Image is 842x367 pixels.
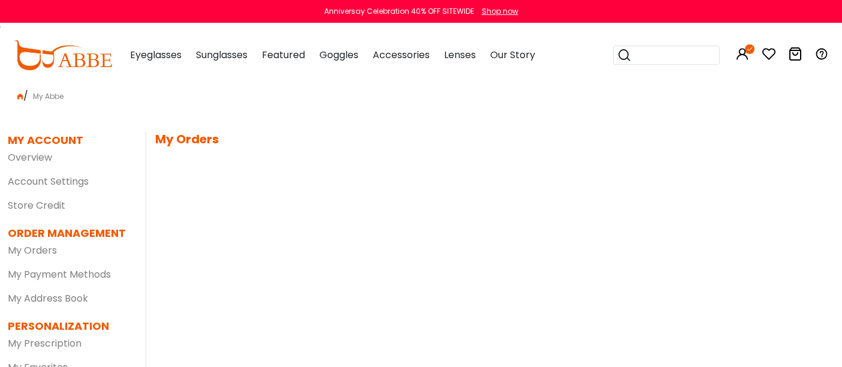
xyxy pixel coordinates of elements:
[262,48,305,62] span: Featured
[8,132,83,148] dt: MY ACCOUNT
[155,132,835,146] h5: My Orders
[28,91,68,101] span: My Abbe
[8,84,835,103] div: /
[8,267,111,281] a: My Payment Methods
[8,175,89,188] a: Account Settings
[482,6,518,17] div: Shop now
[8,198,65,212] a: Store Credit
[8,336,82,350] a: My Prescription
[17,94,23,100] img: home.png
[8,225,128,241] dt: ORDER MANAGEMENT
[324,6,474,17] div: Anniversay Celebration 40% OFF SITEWIDE
[196,48,248,62] span: Sunglasses
[476,6,518,16] a: Shop now
[8,243,57,257] a: My Orders
[373,48,430,62] span: Accessories
[8,318,128,334] dt: PERSONALIZATION
[8,291,88,305] a: My Address Book
[444,48,476,62] span: Lenses
[490,48,535,62] span: Our Story
[319,48,358,62] span: Goggles
[14,40,112,70] img: abbeglasses.com
[8,151,52,164] a: Overview
[130,48,182,62] span: Eyeglasses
